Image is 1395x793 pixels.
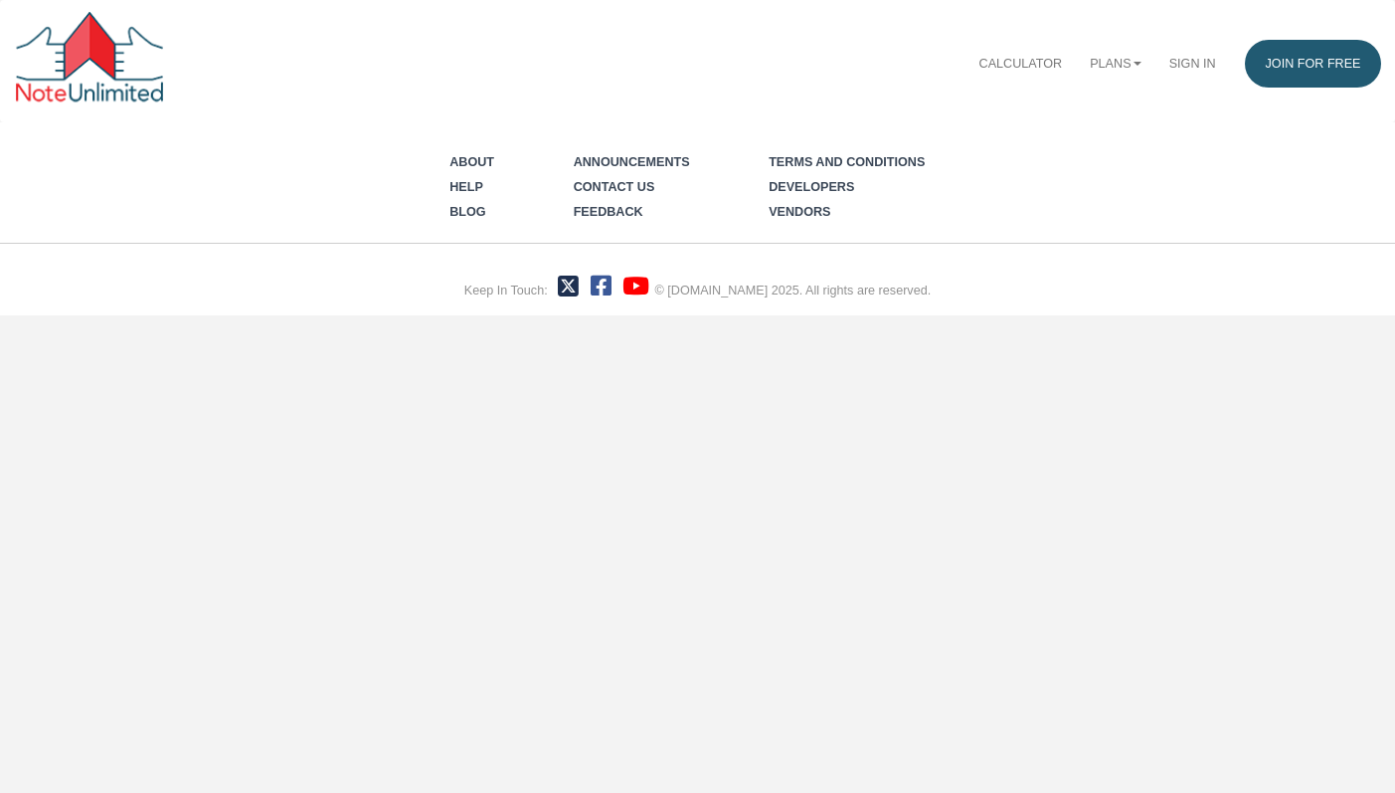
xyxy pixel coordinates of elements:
a: Sign in [1155,40,1230,88]
div: © [DOMAIN_NAME] 2025. All rights are reserved. [654,282,931,299]
a: Announcements [574,155,690,169]
a: Plans [1076,40,1154,88]
div: Keep In Touch: [464,282,548,299]
a: Join for FREE [1245,40,1381,88]
a: Terms and Conditions [769,155,925,169]
a: Developers [769,180,854,194]
a: Contact Us [574,180,655,194]
a: Blog [449,205,485,219]
a: About [449,155,494,169]
a: Help [449,180,483,194]
a: Vendors [769,205,830,219]
a: Calculator [965,40,1077,88]
a: Feedback [574,205,643,219]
